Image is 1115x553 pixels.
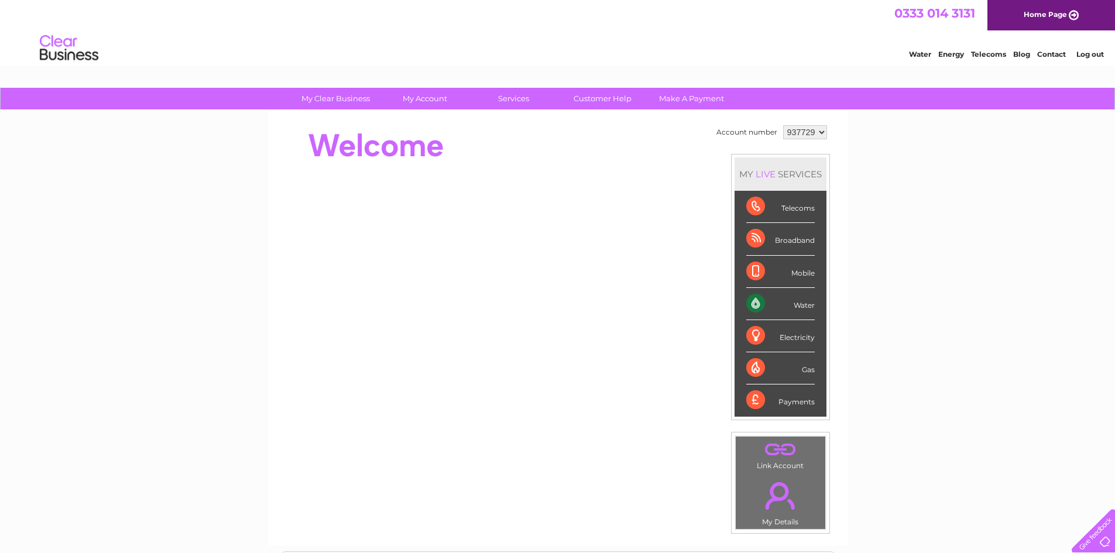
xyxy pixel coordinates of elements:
a: Customer Help [554,88,651,109]
td: Link Account [735,436,826,473]
div: Gas [746,352,815,384]
div: MY SERVICES [735,157,826,191]
div: LIVE [753,169,778,180]
a: My Account [376,88,473,109]
a: Make A Payment [643,88,740,109]
td: Account number [713,122,780,142]
div: Telecoms [746,191,815,223]
img: logo.png [39,30,99,66]
a: Services [465,88,562,109]
a: . [739,439,822,460]
div: Water [746,288,815,320]
a: My Clear Business [287,88,384,109]
a: Telecoms [971,50,1006,59]
a: Blog [1013,50,1030,59]
div: Electricity [746,320,815,352]
div: Clear Business is a trading name of Verastar Limited (registered in [GEOGRAPHIC_DATA] No. 3667643... [282,6,835,57]
a: 0333 014 3131 [894,6,975,20]
div: Mobile [746,256,815,288]
td: My Details [735,472,826,530]
a: . [739,475,822,516]
a: Log out [1076,50,1104,59]
a: Contact [1037,50,1066,59]
div: Broadband [746,223,815,255]
a: Water [909,50,931,59]
div: Payments [746,384,815,416]
a: Energy [938,50,964,59]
